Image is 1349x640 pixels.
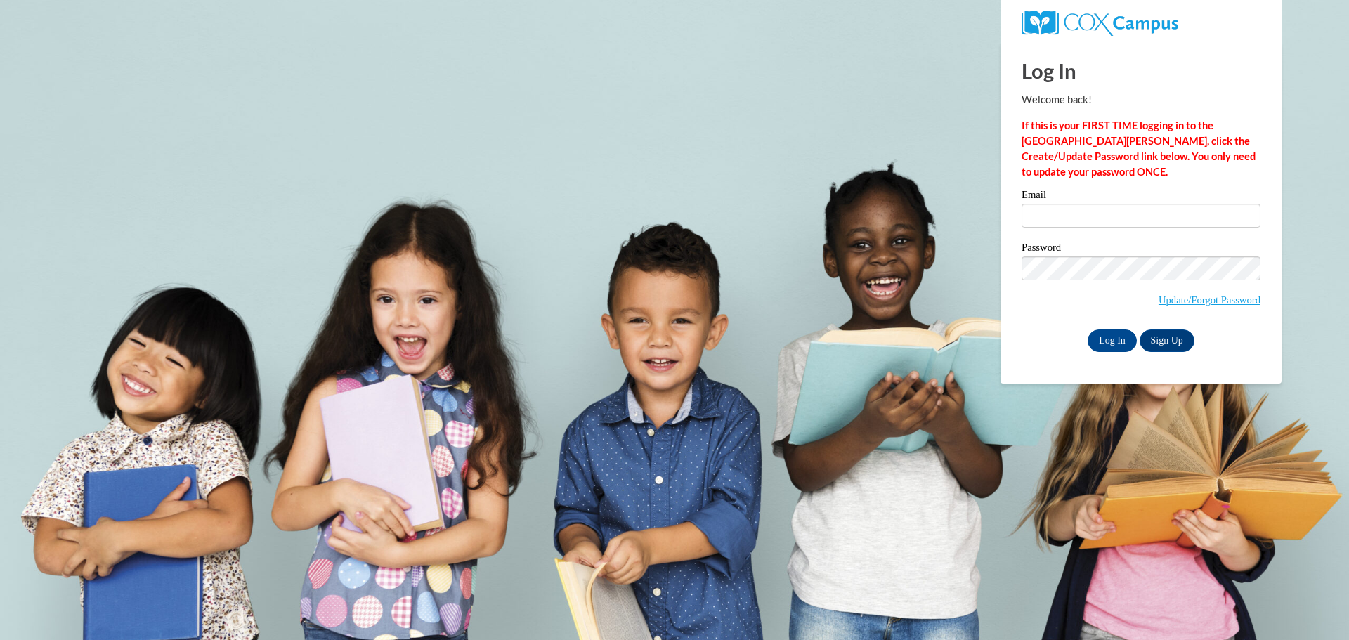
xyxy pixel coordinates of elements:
label: Email [1022,190,1260,204]
input: Log In [1088,329,1137,352]
a: COX Campus [1022,16,1178,28]
strong: If this is your FIRST TIME logging in to the [GEOGRAPHIC_DATA][PERSON_NAME], click the Create/Upd... [1022,119,1256,178]
label: Password [1022,242,1260,256]
img: COX Campus [1022,11,1178,36]
h1: Log In [1022,56,1260,85]
p: Welcome back! [1022,92,1260,107]
a: Sign Up [1140,329,1194,352]
a: Update/Forgot Password [1159,294,1260,306]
